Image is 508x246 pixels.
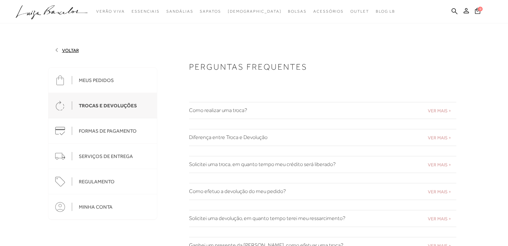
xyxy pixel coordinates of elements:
[313,9,344,14] span: Acessórios
[166,5,193,18] a: categoryNavScreenReaderText
[228,9,282,14] span: [DEMOGRAPHIC_DATA]
[189,107,456,114] h2: Como realizar uma troca?
[428,189,451,194] span: VER MAIS +
[428,108,451,113] span: VER MAIS +
[200,9,221,14] span: Sapatos
[48,68,157,93] a: MEUS PEDIDOS
[189,62,430,72] h1: PERGUNTAS FREQUENTES
[350,5,369,18] a: categoryNavScreenReaderText
[79,103,137,109] div: TROCAS E DEVOLUÇÕES
[200,5,221,18] a: categoryNavScreenReaderText
[55,48,79,53] a: VOLTAR
[79,128,137,134] div: FORMAS DE PAGAMENTO
[428,162,451,167] span: VER MAIS +
[228,5,282,18] a: noSubCategoriesText
[189,134,456,141] h2: Diferença entre Troca e Devolução
[48,144,157,169] a: SERVIÇOS DE ENTREGA
[48,194,157,220] a: MINHA CONTA
[79,179,115,185] div: REGULAMENTO
[428,216,451,221] span: VER MAIS +
[48,118,157,144] a: FORMAS DE PAGAMENTO
[313,5,344,18] a: categoryNavScreenReaderText
[376,5,395,18] a: BLOG LB
[79,153,133,159] div: SERVIÇOS DE ENTREGA
[428,135,451,140] span: VER MAIS +
[48,169,157,194] a: REGULAMENTO
[288,5,307,18] a: categoryNavScreenReaderText
[79,77,114,83] div: MEUS PEDIDOS
[350,9,369,14] span: Outlet
[132,5,160,18] a: categoryNavScreenReaderText
[189,188,456,195] h2: Como efetuo a devolução do meu pedido?
[96,5,125,18] a: categoryNavScreenReaderText
[79,204,113,210] div: MINHA CONTA
[478,7,483,11] span: 0
[96,9,125,14] span: Verão Viva
[48,93,157,118] a: TROCAS E DEVOLUÇÕES
[473,7,482,16] button: 0
[376,9,395,14] span: BLOG LB
[189,215,456,222] h2: Solicitei uma devolução, em quanto tempo terei meu ressarcimento?
[132,9,160,14] span: Essenciais
[189,161,456,168] h2: Solicitei uma troca, em quanto tempo meu crédito será liberado?
[166,9,193,14] span: Sandálias
[288,9,307,14] span: Bolsas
